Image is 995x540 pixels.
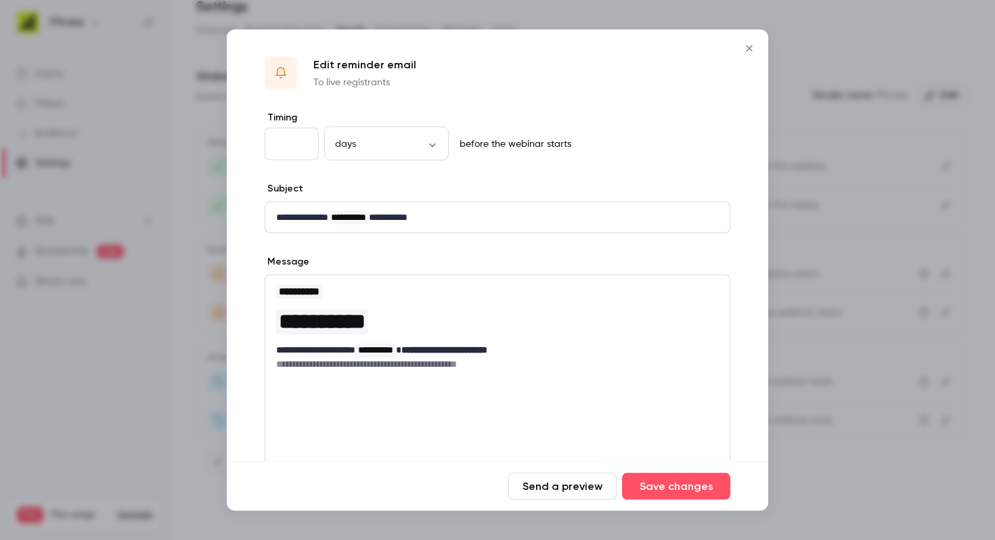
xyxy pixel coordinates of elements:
[454,137,571,151] p: before the webinar starts
[265,111,730,125] label: Timing
[313,76,416,89] p: To live registrants
[265,275,730,379] div: editor
[324,137,449,150] div: days
[265,202,730,233] div: editor
[265,182,303,196] label: Subject
[313,57,416,73] p: Edit reminder email
[736,35,763,62] button: Close
[265,255,309,269] label: Message
[508,473,617,500] button: Send a preview
[622,473,730,500] button: Save changes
